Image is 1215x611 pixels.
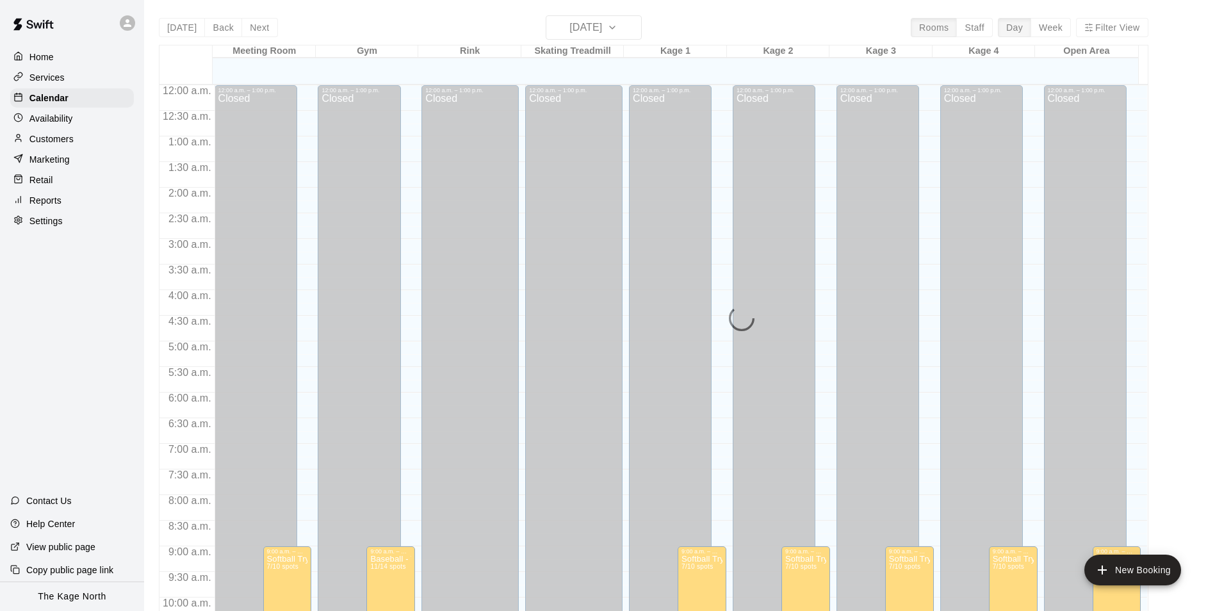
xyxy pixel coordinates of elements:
div: 12:00 a.m. – 1:00 p.m. [633,87,708,94]
span: 7/10 spots filled [785,563,817,570]
p: Settings [29,215,63,227]
div: 12:00 a.m. – 1:00 p.m. [840,87,915,94]
span: 7:00 a.m. [165,444,215,455]
div: Meeting Room [213,45,315,58]
span: 4:00 a.m. [165,290,215,301]
span: 10:00 a.m. [159,598,215,608]
p: Help Center [26,517,75,530]
span: 5:00 a.m. [165,341,215,352]
span: 11/14 spots filled [370,563,405,570]
p: Customers [29,133,74,145]
span: 2:30 a.m. [165,213,215,224]
span: 7/10 spots filled [993,563,1024,570]
span: 5:30 a.m. [165,367,215,378]
div: Kage 3 [829,45,932,58]
div: Kage 1 [624,45,726,58]
a: Retail [10,170,134,190]
span: 9:30 a.m. [165,572,215,583]
p: Availability [29,112,73,125]
p: View public page [26,541,95,553]
p: Calendar [29,92,69,104]
span: 1:30 a.m. [165,162,215,173]
span: 8:30 a.m. [165,521,215,532]
span: 8:00 a.m. [165,495,215,506]
span: 4:30 a.m. [165,316,215,327]
p: Contact Us [26,494,72,507]
span: 12:30 a.m. [159,111,215,122]
span: 7/10 spots filled [889,563,920,570]
div: 9:00 a.m. – 3:00 p.m. [993,548,1034,555]
div: 9:00 a.m. – 3:00 p.m. [889,548,930,555]
a: Home [10,47,134,67]
span: 2:00 a.m. [165,188,215,199]
div: Kage 2 [727,45,829,58]
div: Kage 4 [933,45,1035,58]
div: Rink [418,45,521,58]
div: 12:00 a.m. – 1:00 p.m. [944,87,1019,94]
a: Customers [10,129,134,149]
a: Settings [10,211,134,231]
div: 9:00 a.m. – 3:00 p.m. [681,548,722,555]
span: 3:00 a.m. [165,239,215,250]
div: 9:00 a.m. – 3:00 p.m. [785,548,826,555]
div: 9:00 a.m. – 3:00 p.m. [370,548,411,555]
div: Open Area [1035,45,1138,58]
span: 7/10 spots filled [267,563,298,570]
a: Reports [10,191,134,210]
div: 12:00 a.m. – 1:00 p.m. [1048,87,1123,94]
a: Availability [10,109,134,128]
div: 12:00 a.m. – 1:00 p.m. [737,87,811,94]
span: 7:30 a.m. [165,469,215,480]
p: Retail [29,174,53,186]
div: 12:00 a.m. – 1:00 p.m. [425,87,515,94]
div: 12:00 a.m. – 1:00 p.m. [218,87,293,94]
div: 12:00 a.m. – 1:00 p.m. [529,87,619,94]
button: add [1084,555,1181,585]
span: 3:30 a.m. [165,265,215,275]
a: Marketing [10,150,134,169]
p: The Kage North [38,590,106,603]
div: 9:00 a.m. – 3:00 p.m. [267,548,308,555]
div: 12:00 a.m. – 1:00 p.m. [322,87,396,94]
div: 9:00 a.m. – 3:00 p.m. [1097,548,1138,555]
a: Services [10,68,134,87]
span: 6:00 a.m. [165,393,215,403]
span: 6:30 a.m. [165,418,215,429]
span: 7/10 spots filled [681,563,713,570]
span: 1:00 a.m. [165,136,215,147]
p: Reports [29,194,61,207]
p: Services [29,71,65,84]
p: Marketing [29,153,70,166]
p: Home [29,51,54,63]
div: Skating Treadmill [521,45,624,58]
a: Calendar [10,88,134,108]
div: Gym [316,45,418,58]
span: 9:00 a.m. [165,546,215,557]
p: Copy public page link [26,564,113,576]
span: 12:00 a.m. [159,85,215,96]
